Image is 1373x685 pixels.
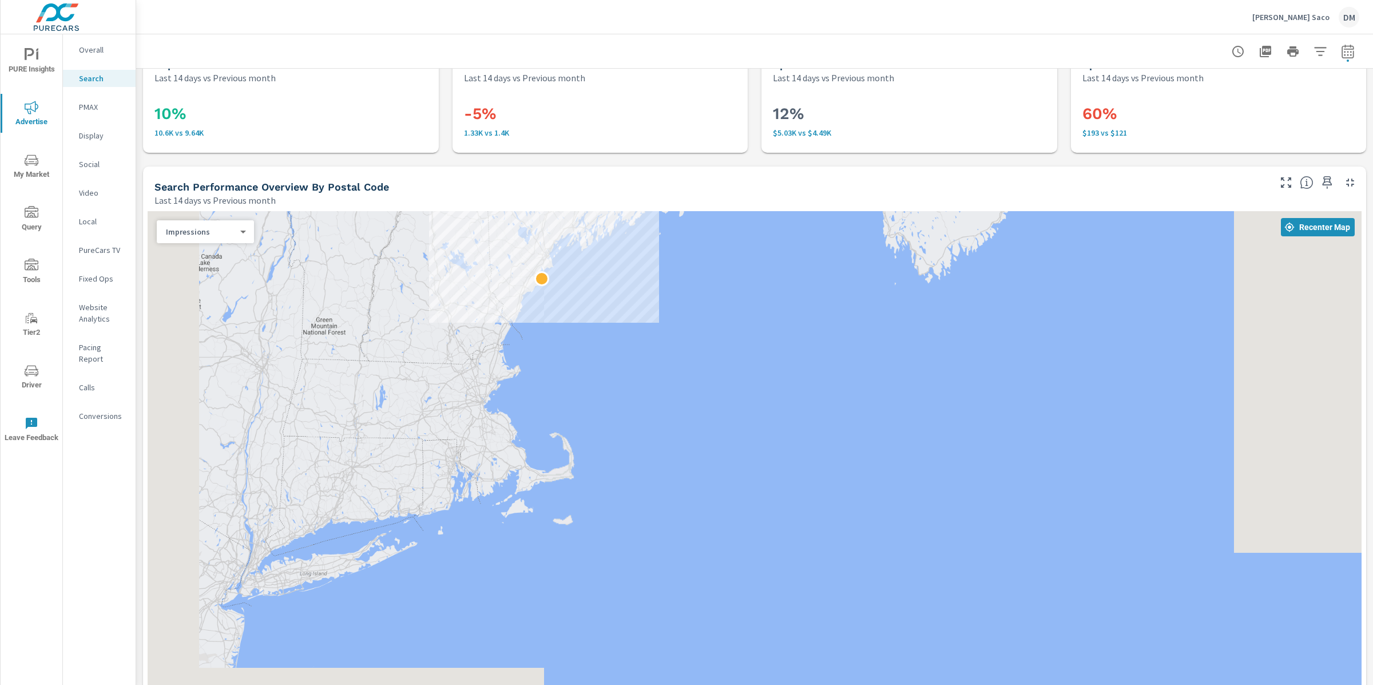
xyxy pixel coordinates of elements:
[4,417,59,445] span: Leave Feedback
[1281,218,1355,236] button: Recenter Map
[1318,173,1336,192] span: Save this to your personalized report
[63,339,136,367] div: Pacing Report
[63,98,136,116] div: PMAX
[79,382,126,393] p: Calls
[79,159,126,170] p: Social
[773,71,894,85] p: Last 14 days vs Previous month
[4,364,59,392] span: Driver
[79,273,126,284] p: Fixed Ops
[79,44,126,56] p: Overall
[1285,222,1350,232] span: Recenter Map
[4,311,59,339] span: Tier2
[157,227,245,237] div: Impressions
[464,71,585,85] p: Last 14 days vs Previous month
[63,41,136,58] div: Overall
[63,299,136,327] div: Website Analytics
[63,70,136,87] div: Search
[63,156,136,173] div: Social
[154,193,276,207] p: Last 14 days vs Previous month
[79,342,126,365] p: Pacing Report
[1281,40,1304,63] button: Print Report
[79,244,126,256] p: PureCars TV
[154,128,427,137] p: 10,599 vs 9,635
[4,153,59,181] span: My Market
[1336,40,1359,63] button: Select Date Range
[79,187,126,199] p: Video
[63,407,136,425] div: Conversions
[1254,40,1277,63] button: "Export Report to PDF"
[63,241,136,259] div: PureCars TV
[464,128,737,137] p: 1,334 vs 1,403
[1300,176,1314,189] span: Understand Search performance data by postal code. Individual postal codes can be selected and ex...
[79,216,126,227] p: Local
[1082,71,1204,85] p: Last 14 days vs Previous month
[1252,12,1330,22] p: [PERSON_NAME] Saco
[79,410,126,422] p: Conversions
[79,130,126,141] p: Display
[1,34,62,456] div: nav menu
[773,128,1046,137] p: $5,031 vs $4,485
[154,104,427,124] h3: 10%
[79,101,126,113] p: PMAX
[1341,173,1359,192] button: Minimize Widget
[166,227,236,237] p: Impressions
[4,48,59,76] span: PURE Insights
[79,302,126,324] p: Website Analytics
[1082,104,1355,124] h3: 60%
[4,101,59,129] span: Advertise
[464,104,737,124] h3: -5%
[63,270,136,287] div: Fixed Ops
[1082,128,1355,137] p: $193 vs $121
[154,181,389,193] h5: Search Performance Overview By Postal Code
[79,73,126,84] p: Search
[1277,173,1295,192] button: Make Fullscreen
[63,379,136,396] div: Calls
[1339,7,1359,27] div: DM
[63,184,136,201] div: Video
[4,206,59,234] span: Query
[1309,40,1332,63] button: Apply Filters
[63,127,136,144] div: Display
[63,213,136,230] div: Local
[4,259,59,287] span: Tools
[773,104,1046,124] h3: 12%
[154,71,276,85] p: Last 14 days vs Previous month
